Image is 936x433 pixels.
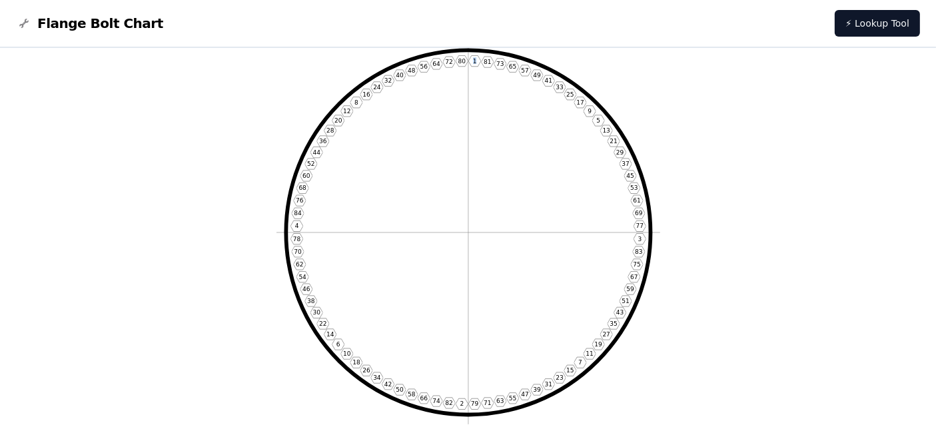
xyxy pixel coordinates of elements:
text: 7 [578,359,582,366]
text: 13 [602,127,610,134]
text: 44 [312,149,320,156]
text: 40 [396,72,404,79]
text: 63 [496,398,504,404]
text: 57 [521,67,529,74]
text: 39 [533,386,541,393]
text: 23 [556,374,564,381]
text: 37 [622,161,630,167]
text: 58 [408,391,416,398]
text: 5 [596,117,600,124]
text: 1 [472,58,476,65]
text: 38 [307,298,315,304]
text: 61 [633,197,641,204]
text: 21 [610,138,618,145]
text: 4 [294,222,298,229]
text: 48 [408,67,416,74]
text: 18 [352,359,360,366]
text: 72 [445,59,453,65]
text: 45 [626,173,634,179]
text: 69 [635,210,643,217]
text: 59 [626,286,634,292]
img: Flange Bolt Chart Logo [16,15,32,31]
text: 47 [521,391,529,398]
text: 62 [296,261,304,268]
text: 11 [586,350,594,357]
text: 67 [630,274,638,280]
text: 28 [326,127,334,134]
text: 31 [544,381,552,388]
text: 22 [319,320,327,327]
a: Flange Bolt Chart LogoFlange Bolt Chart [16,14,163,33]
text: 6 [336,341,340,348]
text: 81 [484,59,492,65]
text: 29 [616,149,624,156]
text: 10 [343,350,351,357]
text: 51 [622,298,630,304]
text: 34 [373,374,381,381]
text: 53 [630,185,638,191]
text: 50 [396,386,404,393]
text: 42 [384,381,392,388]
text: 14 [326,331,334,338]
text: 49 [533,72,541,79]
span: Flange Bolt Chart [37,14,163,33]
text: 74 [432,398,440,404]
text: 52 [307,161,315,167]
text: 16 [362,91,370,98]
text: 9 [588,108,592,115]
text: 19 [594,341,602,348]
text: 35 [610,320,618,327]
text: 65 [508,63,516,70]
text: 24 [373,84,381,91]
text: 71 [484,400,492,406]
text: 27 [602,331,610,338]
text: 75 [633,261,641,268]
text: 43 [616,309,624,316]
text: 3 [638,236,642,242]
text: 84 [294,210,302,217]
text: 54 [298,274,306,280]
text: 77 [636,222,644,229]
text: 36 [319,138,327,145]
text: 25 [566,91,574,98]
text: 32 [384,77,392,84]
text: 73 [496,61,504,67]
text: 20 [334,117,342,124]
text: 8 [354,99,358,106]
text: 41 [544,77,552,84]
text: 15 [566,367,574,374]
text: 30 [312,309,320,316]
text: 64 [432,61,440,67]
text: 12 [343,108,351,115]
text: 33 [556,84,564,91]
text: 83 [635,248,643,255]
text: 55 [508,395,516,402]
text: 78 [292,236,300,242]
text: 82 [445,400,453,406]
text: 60 [302,173,310,179]
text: 17 [576,99,584,106]
text: 80 [458,58,466,65]
a: ⚡ Lookup Tool [835,10,920,37]
text: 76 [296,197,304,204]
text: 26 [362,367,370,374]
text: 46 [302,286,310,292]
text: 70 [294,248,302,255]
text: 66 [420,395,428,402]
text: 2 [460,400,464,407]
text: 79 [470,400,478,407]
text: 68 [298,185,306,191]
text: 56 [420,63,428,70]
